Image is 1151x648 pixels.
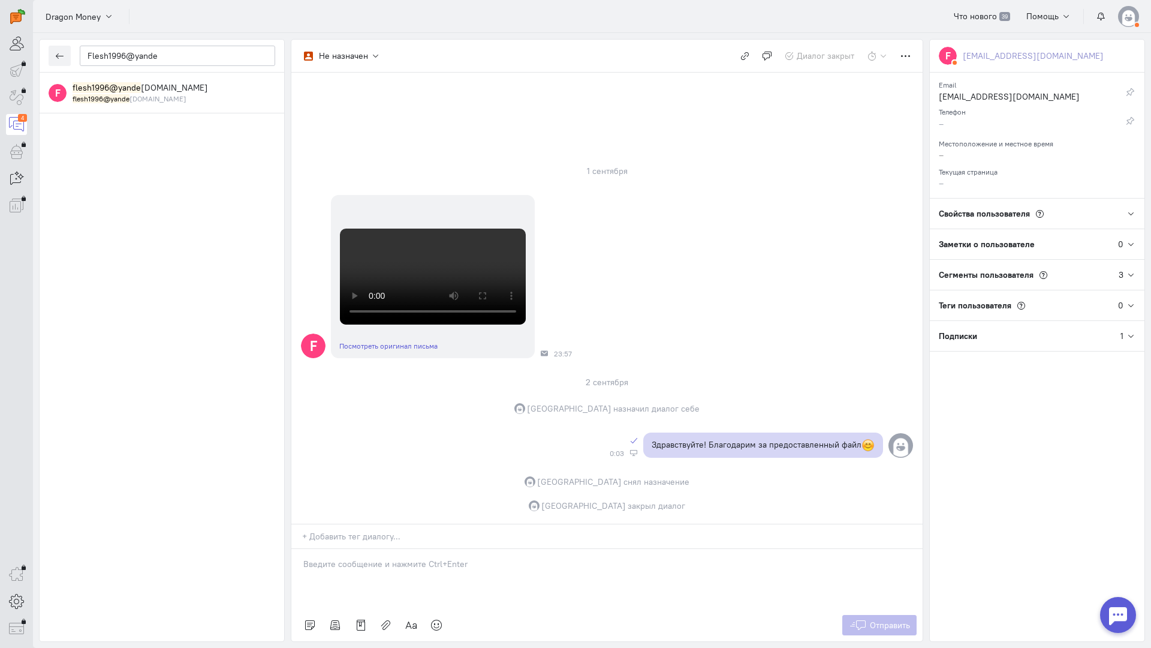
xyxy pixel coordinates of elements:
div: 1 [1120,330,1123,342]
div: 4 [18,114,27,122]
div: 2 сентября [580,374,634,391]
div: Подписки [930,321,1120,351]
text: F [945,49,951,62]
button: Dragon Money [39,5,120,27]
span: – [939,178,944,188]
span: [GEOGRAPHIC_DATA] [527,403,611,415]
img: default-v4.png [1118,6,1139,27]
span: 39 [999,12,1010,22]
span: Что нового [954,11,997,22]
span: – [939,149,944,160]
text: F [55,86,61,99]
span: назначил диалог себе [613,403,700,415]
div: Текущая страница [939,164,1135,177]
span: Отправить [870,620,910,631]
span: Теги пользователя [939,300,1011,311]
input: Поиск по имени, почте, телефону [80,46,275,66]
span: 0:03 [610,449,624,458]
a: Посмотреть оригинал письма [339,341,438,350]
div: [EMAIL_ADDRESS][DOMAIN_NAME] [939,91,1107,106]
img: carrot-quest.svg [10,9,25,24]
div: Заметки о пользователе [930,229,1118,259]
mark: flesh1996@yande [73,94,129,103]
span: Свойства пользователя [939,208,1030,219]
span: Помощь [1026,11,1059,22]
div: 0 [1118,238,1123,250]
span: Dragon Money [46,11,101,23]
span: :blush: [861,439,875,452]
span: [GEOGRAPHIC_DATA] [537,476,622,488]
div: 3 [1119,269,1123,281]
div: 0 [1118,299,1123,311]
span: 23:57 [554,350,572,358]
small: flesh1996@yandex.ru [73,94,186,104]
div: – [939,118,1107,133]
small: Телефон [939,104,966,116]
div: Почта [541,350,548,357]
span: [GEOGRAPHIC_DATA] [541,500,626,512]
p: Здравствуйте! Благодарим за предоставленный файл [652,439,875,452]
span: Диалог закрыт [797,50,854,61]
div: [EMAIL_ADDRESS][DOMAIN_NAME] [963,50,1104,62]
button: Помощь [1020,6,1078,26]
span: Сегменты пользователя [939,269,1034,280]
div: Местоположение и местное время [939,136,1135,149]
a: Что нового 39 [947,6,1016,26]
span: снял назначение [623,476,689,488]
span: flesh1996@yandex.ru [73,82,208,93]
button: Не назначен [297,46,387,66]
mark: flesh1996@yande [73,82,141,93]
span: закрыл диалог [628,500,685,512]
div: 1 сентября [580,163,634,179]
text: F [310,337,317,354]
div: Веб-панель [630,449,637,457]
a: 4 [6,114,27,135]
div: Не назначен [319,50,368,62]
button: Отправить [842,615,917,635]
small: Email [939,77,956,89]
button: Диалог закрыт [778,46,861,66]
